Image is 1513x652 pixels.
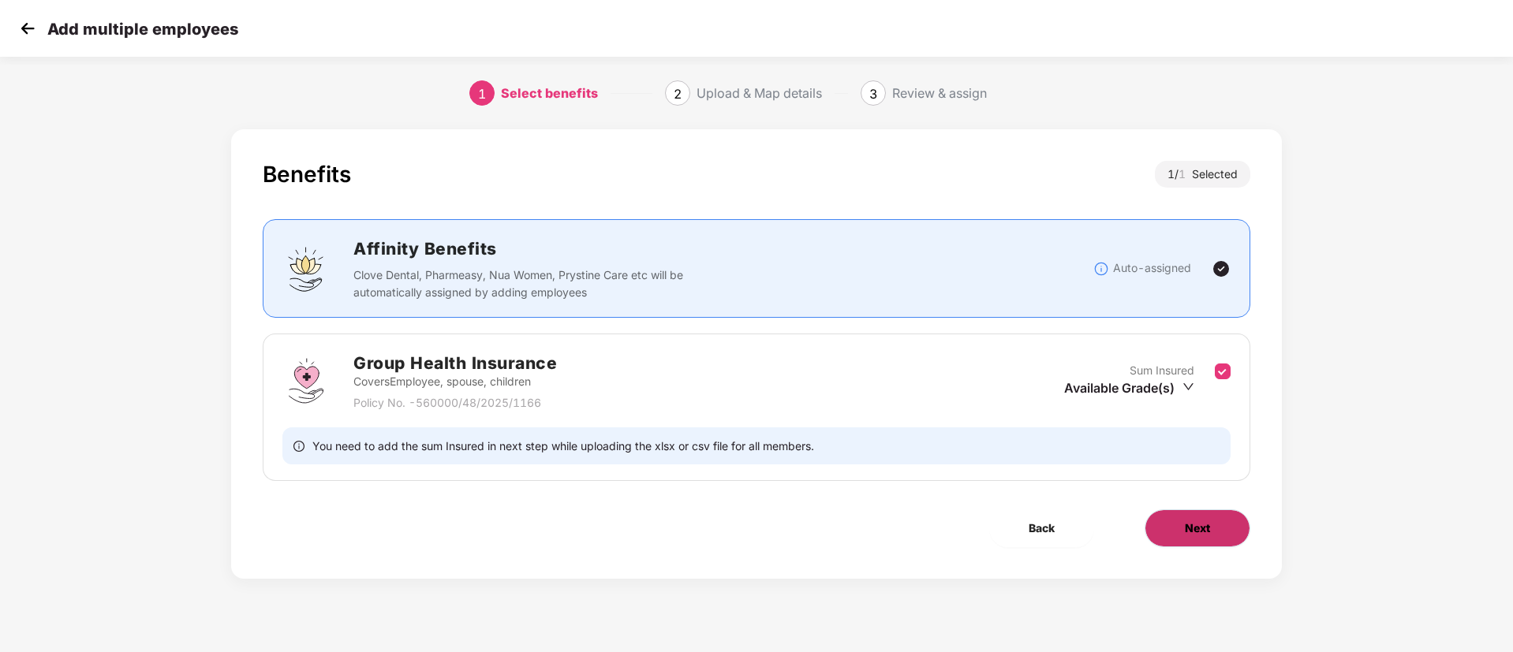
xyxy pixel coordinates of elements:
h2: Group Health Insurance [353,350,557,376]
div: Benefits [263,161,351,188]
div: 1 / Selected [1155,161,1250,188]
p: Clove Dental, Pharmeasy, Nua Women, Prystine Care etc will be automatically assigned by adding em... [353,266,693,301]
span: down [1182,381,1194,393]
div: Review & assign [892,80,987,106]
img: svg+xml;base64,PHN2ZyBpZD0iVGljay0yNHgyNCIgeG1sbnM9Imh0dHA6Ly93d3cudzMub3JnLzIwMDAvc3ZnIiB3aWR0aD... [1212,259,1231,278]
span: 1 [1179,167,1192,181]
img: svg+xml;base64,PHN2ZyBpZD0iR3JvdXBfSGVhbHRoX0luc3VyYW5jZSIgZGF0YS1uYW1lPSJHcm91cCBIZWFsdGggSW5zdX... [282,357,330,404]
button: Next [1145,509,1250,547]
button: Back [989,509,1094,547]
img: svg+xml;base64,PHN2ZyB4bWxucz0iaHR0cDovL3d3dy53My5vcmcvMjAwMC9zdmciIHdpZHRoPSIzMCIgaGVpZ2h0PSIzMC... [16,17,39,40]
div: Available Grade(s) [1064,379,1194,397]
p: Auto-assigned [1113,259,1191,277]
span: info-circle [293,438,304,453]
span: 1 [478,86,486,102]
span: Next [1185,520,1210,537]
span: 2 [674,86,682,102]
img: svg+xml;base64,PHN2ZyBpZD0iSW5mb18tXzMyeDMyIiBkYXRhLW5hbWU9IkluZm8gLSAzMngzMiIgeG1sbnM9Imh0dHA6Ly... [1093,261,1109,277]
p: Covers Employee, spouse, children [353,373,557,390]
p: Sum Insured [1130,362,1194,379]
span: You need to add the sum Insured in next step while uploading the xlsx or csv file for all members. [312,438,814,453]
span: Back [1029,520,1055,537]
p: Policy No. - 560000/48/2025/1166 [353,394,557,412]
div: Select benefits [501,80,598,106]
img: svg+xml;base64,PHN2ZyBpZD0iQWZmaW5pdHlfQmVuZWZpdHMiIGRhdGEtbmFtZT0iQWZmaW5pdHkgQmVuZWZpdHMiIHhtbG... [282,245,330,292]
h2: Affinity Benefits [353,236,920,262]
div: Upload & Map details [697,80,822,106]
p: Add multiple employees [47,20,238,39]
span: 3 [869,86,877,102]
